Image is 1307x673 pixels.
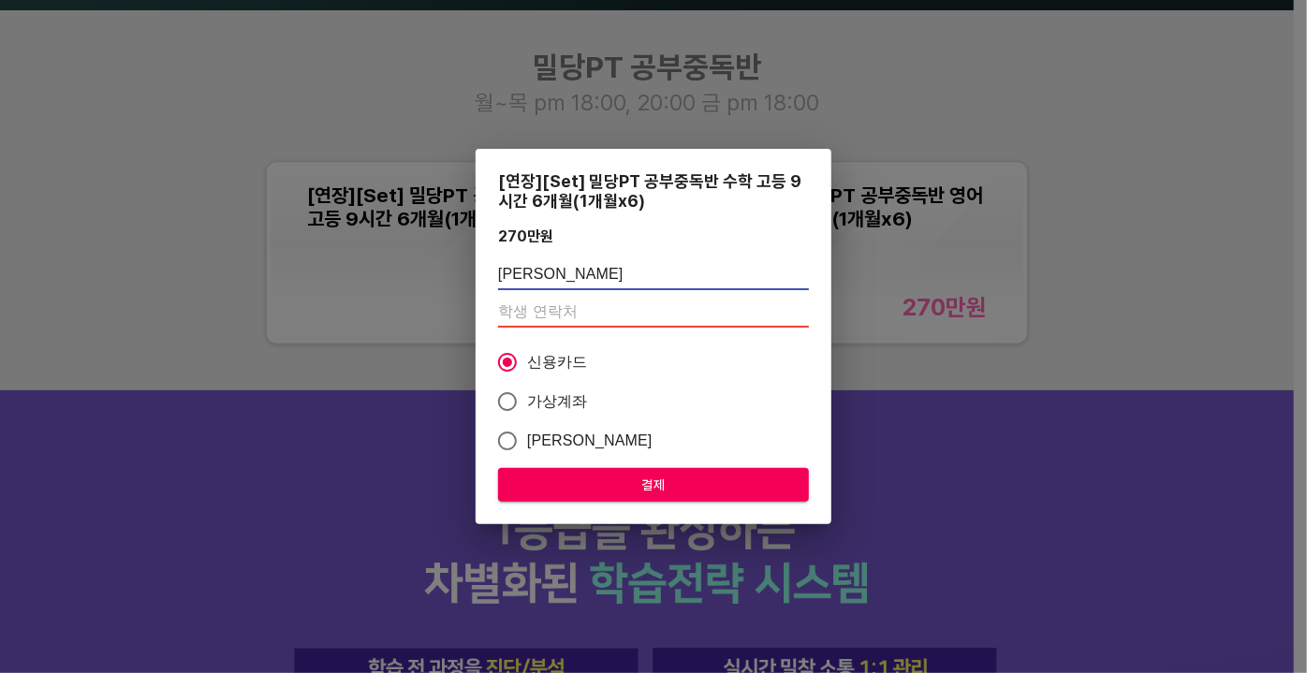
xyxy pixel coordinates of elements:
[527,351,588,373] span: 신용카드
[498,260,809,290] input: 학생 이름
[498,227,553,245] div: 270만 원
[498,468,809,503] button: 결제
[527,390,588,413] span: 가상계좌
[498,171,809,211] div: [연장][Set] 밀당PT 공부중독반 수학 고등 9시간 6개월(1개월x6)
[498,298,809,328] input: 학생 연락처
[513,474,794,497] span: 결제
[527,430,653,452] span: [PERSON_NAME]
